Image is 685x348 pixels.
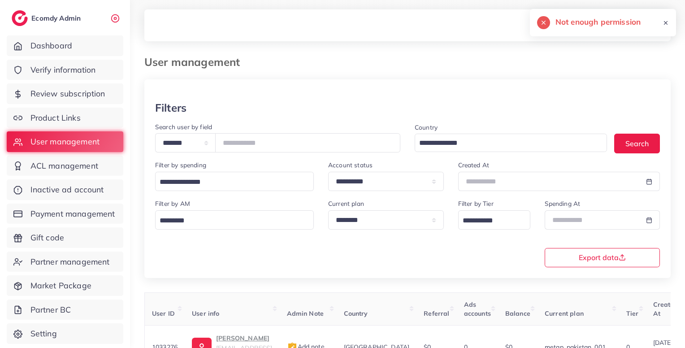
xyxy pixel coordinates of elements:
[152,309,175,318] span: User ID
[344,309,368,318] span: Country
[555,16,641,28] h5: Not enough permission
[156,175,302,189] input: Search for option
[12,10,83,26] a: logoEcomdy Admin
[458,161,490,170] label: Created At
[155,122,212,131] label: Search user by field
[7,275,123,296] a: Market Package
[7,252,123,272] a: Partner management
[416,136,595,150] input: Search for option
[415,134,607,152] div: Search for option
[7,179,123,200] a: Inactive ad account
[7,60,123,80] a: Verify information
[144,56,247,69] h3: User management
[7,204,123,224] a: Payment management
[653,300,674,318] span: Create At
[458,199,494,208] label: Filter by Tier
[30,160,98,172] span: ACL management
[460,214,519,228] input: Search for option
[155,161,206,170] label: Filter by spending
[155,101,186,114] h3: Filters
[545,309,584,318] span: Current plan
[30,304,71,316] span: Partner BC
[614,134,660,153] button: Search
[458,210,530,230] div: Search for option
[31,14,83,22] h2: Ecomdy Admin
[155,210,314,230] div: Search for option
[192,309,219,318] span: User info
[7,156,123,176] a: ACL management
[579,254,626,261] span: Export data
[545,248,660,267] button: Export data
[328,161,373,170] label: Account status
[415,123,438,132] label: Country
[626,309,639,318] span: Tier
[30,232,64,244] span: Gift code
[30,88,105,100] span: Review subscription
[155,199,190,208] label: Filter by AM
[12,10,28,26] img: logo
[155,172,314,191] div: Search for option
[30,40,72,52] span: Dashboard
[424,309,449,318] span: Referral
[7,131,123,152] a: User management
[30,256,110,268] span: Partner management
[7,300,123,320] a: Partner BC
[545,199,581,208] label: Spending At
[7,323,123,344] a: Setting
[216,333,272,344] p: [PERSON_NAME]
[30,280,91,291] span: Market Package
[30,328,57,339] span: Setting
[30,112,81,124] span: Product Links
[30,208,115,220] span: Payment management
[464,300,491,318] span: Ads accounts
[30,184,104,196] span: Inactive ad account
[7,108,123,128] a: Product Links
[287,309,324,318] span: Admin Note
[7,35,123,56] a: Dashboard
[30,136,100,148] span: User management
[7,83,123,104] a: Review subscription
[328,199,364,208] label: Current plan
[30,64,96,76] span: Verify information
[505,309,530,318] span: Balance
[7,227,123,248] a: Gift code
[156,214,302,228] input: Search for option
